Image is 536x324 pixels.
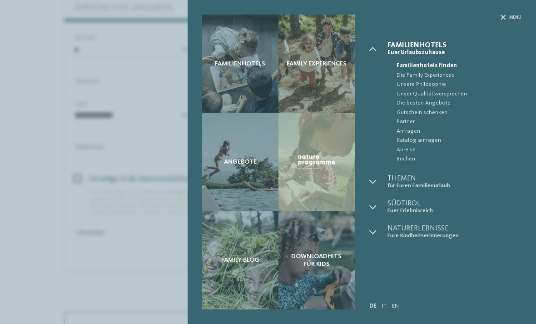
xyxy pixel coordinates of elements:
[397,155,522,164] span: Buchen
[387,42,522,56] a: Familienhotels Euer Urlaubszuhause
[387,71,522,80] a: Die Family Experiences
[202,211,278,309] a: Unser Familienhotel in Sexten, euer Urlaubszuhause in den Dolomiten Family Blog
[382,303,387,309] a: IT
[297,153,337,171] img: Nature Programme
[397,61,522,70] span: Familienhotels finden
[287,60,347,68] span: Family Experiences
[387,117,522,126] a: Partner
[397,80,522,89] span: Unsere Philosophie
[221,256,259,264] span: Family Blog
[397,117,522,126] span: Partner
[278,113,355,211] a: Unser Familienhotel in Sexten, euer Urlaubszuhause in den Dolomiten Nature Programme
[397,145,522,155] span: Anreise
[387,200,522,207] span: Südtirol
[387,207,522,214] span: Euer Erlebnisreich
[387,90,522,99] a: Unser Qualitätsversprechen
[392,303,399,309] a: EN
[397,99,522,108] span: Die besten Angebote
[387,182,522,189] span: für Euren Familienurlaub
[387,136,522,145] a: Katalog anfragen
[286,253,347,269] span: Downloadhits für Kids
[397,71,522,80] span: Die Family Experiences
[387,80,522,89] a: Unsere Philosophie
[369,303,377,309] a: DE
[387,108,522,117] a: Gutschein schenken
[509,15,521,20] span: Menü
[387,49,522,56] span: Euer Urlaubszuhause
[224,158,257,166] span: Angebote
[387,155,522,164] a: Buchen
[397,136,522,145] span: Katalog anfragen
[397,90,522,99] span: Unser Qualitätsversprechen
[387,99,522,108] a: Die besten Angebote
[397,127,522,136] span: Anfragen
[387,200,522,214] a: Südtirol Euer Erlebnisreich
[387,127,522,136] a: Anfragen
[387,61,522,70] a: Familienhotels finden
[278,211,355,309] a: Unser Familienhotel in Sexten, euer Urlaubszuhause in den Dolomiten Downloadhits für Kids
[387,175,522,182] span: Themen
[387,42,522,49] span: Familienhotels
[397,108,522,117] span: Gutschein schenken
[215,60,265,68] span: Familienhotels
[387,225,522,232] span: Naturerlebnisse
[387,175,522,189] a: Themen für Euren Familienurlaub
[202,15,278,113] a: Unser Familienhotel in Sexten, euer Urlaubszuhause in den Dolomiten Familienhotels
[387,145,522,155] a: Anreise
[202,113,278,211] a: Unser Familienhotel in Sexten, euer Urlaubszuhause in den Dolomiten Angebote
[387,232,522,239] span: Eure Kindheitserinnerungen
[387,225,522,239] a: Naturerlebnisse Eure Kindheitserinnerungen
[278,15,355,113] a: Unser Familienhotel in Sexten, euer Urlaubszuhause in den Dolomiten Family Experiences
